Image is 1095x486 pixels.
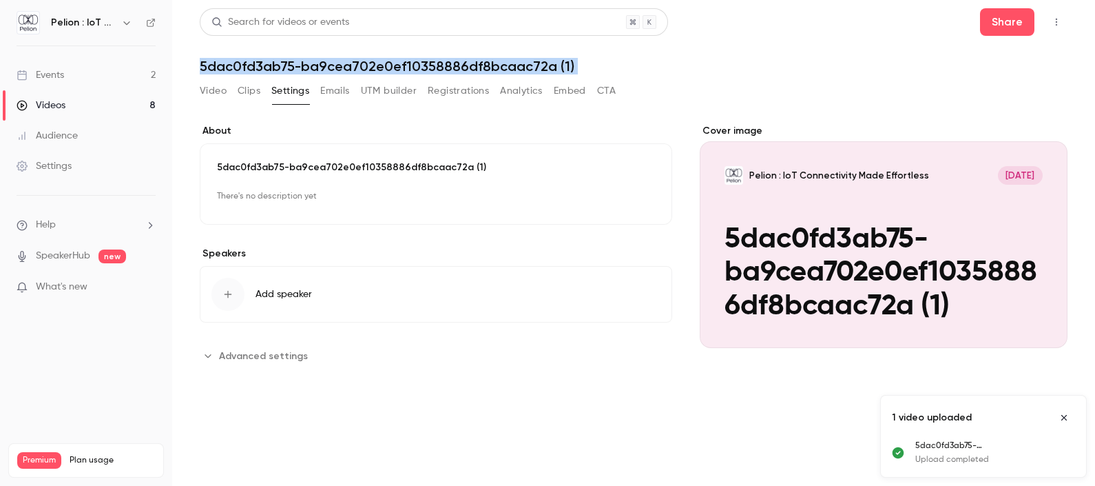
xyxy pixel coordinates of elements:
[98,250,126,263] span: new
[892,411,972,425] p: 1 video uploaded
[36,280,87,294] span: What's new
[200,345,672,367] section: Advanced settings
[1053,407,1075,429] button: Close uploads list
[200,80,227,102] button: Video
[700,124,1067,138] label: Cover image
[915,454,1066,466] p: Upload completed
[200,266,672,323] button: Add speaker
[200,124,672,138] label: About
[200,247,672,261] label: Speakers
[597,80,616,102] button: CTA
[17,12,39,34] img: Pelion : IoT Connectivity Made Effortless
[915,440,1066,452] p: 5dac0fd3ab75-ba9cea702e0ef10358886df8bcaac72a (1)
[217,185,655,207] p: There's no description yet
[361,80,417,102] button: UTM builder
[1045,11,1067,33] button: Top Bar Actions
[271,80,309,102] button: Settings
[70,455,155,466] span: Plan usage
[17,129,78,143] div: Audience
[211,15,349,30] div: Search for videos or events
[700,124,1067,348] section: Cover image
[17,68,64,82] div: Events
[51,16,116,30] h6: Pelion : IoT Connectivity Made Effortless
[255,287,312,301] span: Add speaker
[217,161,655,174] p: 5dac0fd3ab75-ba9cea702e0ef10358886df8bcaac72a (1)
[17,159,72,173] div: Settings
[17,99,65,112] div: Videos
[428,80,489,102] button: Registrations
[500,80,543,102] button: Analytics
[238,80,260,102] button: Clips
[36,249,90,263] a: SpeakerHub
[36,218,56,232] span: Help
[320,80,349,102] button: Emails
[200,345,316,367] button: Advanced settings
[17,218,156,232] li: help-dropdown-opener
[139,281,156,294] iframe: Noticeable Trigger
[881,440,1086,477] ul: Uploads list
[200,58,1067,74] h1: 5dac0fd3ab75-ba9cea702e0ef10358886df8bcaac72a (1)
[554,80,586,102] button: Embed
[980,8,1034,36] button: Share
[17,452,61,469] span: Premium
[219,349,308,363] span: Advanced settings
